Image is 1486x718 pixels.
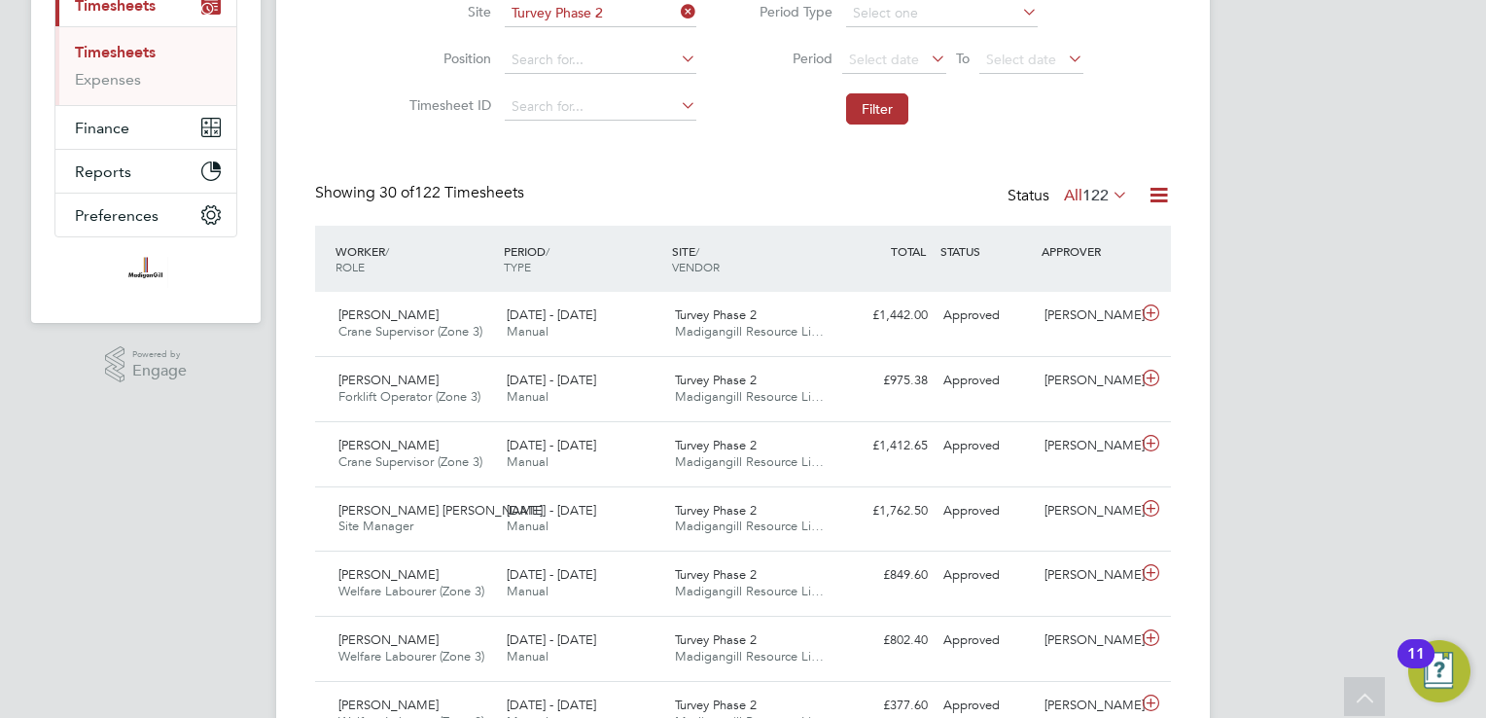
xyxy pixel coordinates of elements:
span: [DATE] - [DATE] [507,631,596,648]
span: Turvey Phase 2 [675,631,757,648]
span: Crane Supervisor (Zone 3) [338,323,482,340]
label: Period Type [745,3,832,20]
div: [PERSON_NAME] [1037,365,1138,397]
span: Welfare Labourer (Zone 3) [338,648,484,664]
span: [DATE] - [DATE] [507,502,596,519]
span: [DATE] - [DATE] [507,697,596,713]
img: madigangill-logo-retina.png [124,257,167,288]
span: [PERSON_NAME] [338,566,439,583]
div: WORKER [331,233,499,284]
div: £1,442.00 [834,300,936,332]
span: / [546,243,549,259]
div: SITE [667,233,835,284]
span: VENDOR [672,259,720,274]
button: Open Resource Center, 11 new notifications [1408,640,1470,702]
div: Status [1008,183,1132,210]
label: Period [745,50,832,67]
a: Powered byEngage [105,346,188,383]
button: Reports [55,150,236,193]
a: Timesheets [75,43,156,61]
span: [DATE] - [DATE] [507,566,596,583]
span: Welfare Labourer (Zone 3) [338,583,484,599]
div: STATUS [936,233,1037,269]
span: Crane Supervisor (Zone 3) [338,453,482,470]
span: 122 Timesheets [379,183,524,202]
span: [PERSON_NAME] [338,372,439,388]
span: Turvey Phase 2 [675,697,757,713]
span: Manual [507,323,548,340]
input: Search for... [505,93,696,121]
div: £1,762.50 [834,495,936,527]
span: Reports [75,162,131,181]
span: Madigangill Resource Li… [675,648,824,664]
label: Position [404,50,491,67]
span: To [950,46,975,71]
span: [PERSON_NAME] [338,306,439,323]
span: [PERSON_NAME] [338,631,439,648]
span: [PERSON_NAME] [PERSON_NAME] [338,502,543,519]
div: Showing [315,183,528,203]
span: Preferences [75,206,159,225]
span: Manual [507,648,548,664]
div: [PERSON_NAME] [1037,300,1138,332]
div: Approved [936,559,1037,592]
div: 11 [1407,654,1425,679]
span: Madigangill Resource Li… [675,323,824,340]
span: / [385,243,389,259]
div: [PERSON_NAME] [1037,625,1138,657]
span: Select date [849,51,919,68]
span: Manual [507,453,548,470]
span: [DATE] - [DATE] [507,306,596,323]
span: Madigangill Resource Li… [675,518,824,534]
span: Select date [986,51,1056,68]
div: [PERSON_NAME] [1037,495,1138,527]
label: Timesheet ID [404,96,491,114]
span: Manual [507,388,548,405]
span: Madigangill Resource Li… [675,388,824,405]
div: Approved [936,625,1037,657]
div: Timesheets [55,26,236,105]
div: [PERSON_NAME] [1037,430,1138,462]
span: [PERSON_NAME] [338,437,439,453]
div: Approved [936,430,1037,462]
div: £975.38 [834,365,936,397]
span: Powered by [132,346,187,363]
span: 122 [1082,186,1109,205]
span: ROLE [336,259,365,274]
span: Turvey Phase 2 [675,306,757,323]
div: Approved [936,365,1037,397]
button: Finance [55,106,236,149]
span: / [695,243,699,259]
div: APPROVER [1037,233,1138,269]
span: Turvey Phase 2 [675,437,757,453]
button: Preferences [55,194,236,236]
span: TYPE [504,259,531,274]
span: Finance [75,119,129,137]
span: Site Manager [338,518,413,534]
span: Engage [132,363,187,379]
input: Search for... [505,47,696,74]
span: [PERSON_NAME] [338,697,439,713]
span: Turvey Phase 2 [675,502,757,519]
button: Filter [846,93,908,125]
span: Forklift Operator (Zone 3) [338,388,480,405]
div: [PERSON_NAME] [1037,559,1138,592]
span: Manual [507,583,548,599]
label: All [1064,186,1128,205]
span: 30 of [379,183,414,202]
span: Madigangill Resource Li… [675,583,824,599]
label: Site [404,3,491,20]
div: Approved [936,495,1037,527]
a: Go to home page [54,257,237,288]
a: Expenses [75,70,141,89]
span: TOTAL [891,243,926,259]
span: Turvey Phase 2 [675,566,757,583]
div: PERIOD [499,233,667,284]
span: Manual [507,518,548,534]
span: [DATE] - [DATE] [507,437,596,453]
span: [DATE] - [DATE] [507,372,596,388]
div: £1,412.65 [834,430,936,462]
span: Turvey Phase 2 [675,372,757,388]
div: £802.40 [834,625,936,657]
span: Madigangill Resource Li… [675,453,824,470]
